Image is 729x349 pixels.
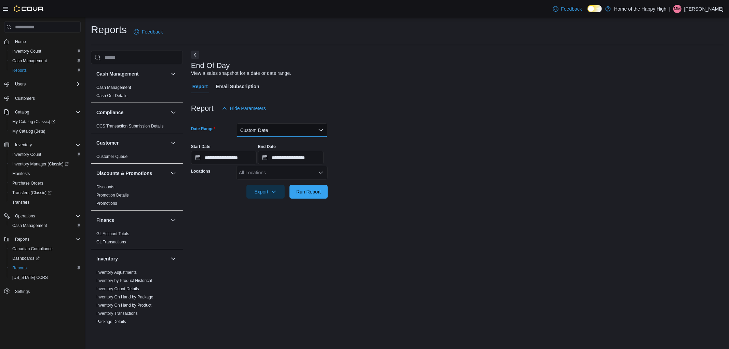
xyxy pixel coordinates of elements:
[96,139,119,146] h3: Customer
[15,39,26,44] span: Home
[96,286,139,292] span: Inventory Count Details
[10,127,48,135] a: My Catalog (Beta)
[15,81,26,87] span: Users
[15,96,35,101] span: Customers
[10,57,50,65] a: Cash Management
[169,70,177,78] button: Cash Management
[614,5,666,13] p: Home of the Happy High
[96,278,152,283] a: Inventory by Product Historical
[96,93,127,98] a: Cash Out Details
[131,25,165,39] a: Feedback
[7,169,83,178] button: Manifests
[258,151,324,164] input: Press the down key to open a popover containing a calendar.
[12,129,45,134] span: My Catalog (Beta)
[10,222,50,230] a: Cash Management
[192,80,208,93] span: Report
[10,264,81,272] span: Reports
[1,107,83,117] button: Catalog
[10,264,29,272] a: Reports
[12,108,32,116] button: Catalog
[91,122,183,133] div: Compliance
[10,273,81,282] span: Washington CCRS
[12,94,81,102] span: Customers
[10,179,46,187] a: Purchase Orders
[10,273,51,282] a: [US_STATE] CCRS
[7,46,83,56] button: Inventory Count
[10,170,32,178] a: Manifests
[169,216,177,224] button: Finance
[169,255,177,263] button: Inventory
[10,245,81,253] span: Canadian Compliance
[1,37,83,46] button: Home
[10,127,81,135] span: My Catalog (Beta)
[91,23,127,37] h1: Reports
[12,200,29,205] span: Transfers
[96,201,117,206] a: Promotions
[96,170,168,177] button: Discounts & Promotions
[561,5,582,12] span: Feedback
[96,295,153,299] a: Inventory On Hand by Package
[258,144,276,149] label: End Date
[10,254,42,263] a: Dashboards
[96,270,137,275] a: Inventory Adjustments
[96,319,126,324] span: Package Details
[169,139,177,147] button: Customer
[674,5,681,13] span: MM
[12,49,41,54] span: Inventory Count
[96,239,126,245] span: GL Transactions
[96,319,126,324] a: Package Details
[10,198,81,206] span: Transfers
[91,230,183,249] div: Finance
[7,188,83,198] a: Transfers (Classic)
[91,183,183,210] div: Discounts & Promotions
[10,47,44,55] a: Inventory Count
[550,2,585,16] a: Feedback
[1,286,83,296] button: Settings
[96,70,139,77] h3: Cash Management
[96,255,118,262] h3: Inventory
[669,5,671,13] p: |
[96,185,114,189] a: Discounts
[191,51,199,59] button: Next
[12,235,32,243] button: Reports
[10,245,55,253] a: Canadian Compliance
[96,123,164,129] span: OCS Transaction Submission Details
[12,58,47,64] span: Cash Management
[96,255,168,262] button: Inventory
[96,231,129,236] a: GL Account Totals
[142,28,163,35] span: Feedback
[318,170,324,175] button: Open list of options
[12,141,35,149] button: Inventory
[12,287,32,296] a: Settings
[10,160,71,168] a: Inventory Manager (Classic)
[12,108,81,116] span: Catalog
[7,178,83,188] button: Purchase Orders
[246,185,285,199] button: Export
[1,79,83,89] button: Users
[191,169,211,174] label: Locations
[12,246,53,252] span: Canadian Compliance
[12,37,81,46] span: Home
[96,70,168,77] button: Cash Management
[588,5,602,12] input: Dark Mode
[10,189,54,197] a: Transfers (Classic)
[296,188,321,195] span: Run Report
[7,198,83,207] button: Transfers
[12,80,81,88] span: Users
[7,159,83,169] a: Inventory Manager (Classic)
[96,217,168,224] button: Finance
[230,105,266,112] span: Hide Parameters
[191,144,211,149] label: Start Date
[4,34,81,314] nav: Complex example
[7,117,83,126] a: My Catalog (Classic)
[10,160,81,168] span: Inventory Manager (Classic)
[96,303,151,308] a: Inventory On Hand by Product
[14,5,44,12] img: Cova
[7,150,83,159] button: Inventory Count
[10,66,81,75] span: Reports
[15,109,29,115] span: Catalog
[10,66,29,75] a: Reports
[12,190,52,196] span: Transfers (Classic)
[12,287,81,296] span: Settings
